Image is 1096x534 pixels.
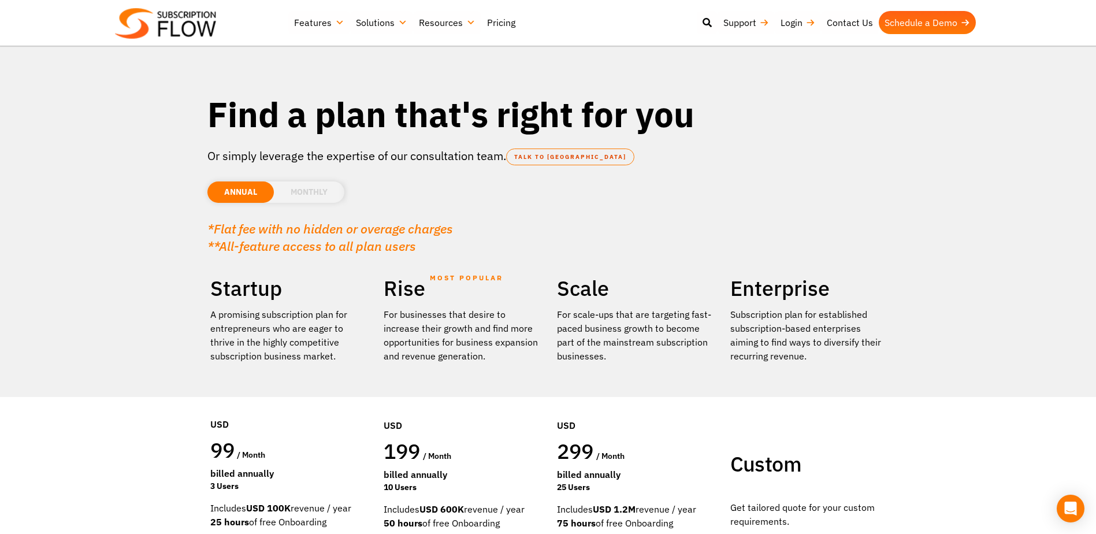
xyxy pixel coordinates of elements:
[207,181,274,203] li: ANNUAL
[115,8,216,39] img: Subscriptionflow
[210,307,366,363] p: A promising subscription plan for entrepreneurs who are eager to thrive in the highly competitive...
[730,307,886,363] p: Subscription plan for established subscription-based enterprises aiming to find ways to diversify...
[557,437,594,465] span: 299
[557,275,713,302] h2: Scale
[274,181,344,203] li: MONTHLY
[237,450,265,460] span: / month
[557,468,713,481] div: Billed Annually
[210,516,249,528] strong: 25 hours
[730,500,886,528] p: Get tailored quote for your custom requirements.
[210,383,366,437] div: USD
[210,480,366,492] div: 3 Users
[207,147,889,165] p: Or simply leverage the expertise of our consultation team.
[350,11,413,34] a: Solutions
[730,275,886,302] h2: Enterprise
[210,436,235,463] span: 99
[423,451,451,461] span: / month
[384,307,540,363] div: For businesses that desire to increase their growth and find more opportunities for business expa...
[1057,495,1084,522] div: Open Intercom Messenger
[879,11,976,34] a: Schedule a Demo
[207,238,416,254] em: **All-feature access to all plan users
[207,92,889,136] h1: Find a plan that's right for you
[430,265,503,291] span: MOST POPULAR
[207,220,453,237] em: *Flat fee with no hidden or overage charges
[593,503,636,515] strong: USD 1.2M
[384,384,540,438] div: USD
[210,275,366,302] h2: Startup
[210,466,366,480] div: Billed Annually
[821,11,879,34] a: Contact Us
[384,481,540,494] div: 10 Users
[384,437,421,465] span: 199
[210,501,366,529] div: Includes revenue / year of free Onboarding
[596,451,625,461] span: / month
[557,502,713,530] div: Includes revenue / year of free Onboarding
[288,11,350,34] a: Features
[506,149,634,165] a: TALK TO [GEOGRAPHIC_DATA]
[775,11,821,34] a: Login
[481,11,521,34] a: Pricing
[384,502,540,530] div: Includes revenue / year of free Onboarding
[384,517,422,529] strong: 50 hours
[557,481,713,494] div: 25 Users
[557,384,713,438] div: USD
[557,307,713,363] div: For scale-ups that are targeting fast-paced business growth to become part of the mainstream subs...
[718,11,775,34] a: Support
[730,450,801,477] span: Custom
[384,275,540,302] h2: Rise
[557,517,596,529] strong: 75 hours
[384,468,540,481] div: Billed Annually
[246,502,291,514] strong: USD 100K
[419,503,464,515] strong: USD 600K
[413,11,481,34] a: Resources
